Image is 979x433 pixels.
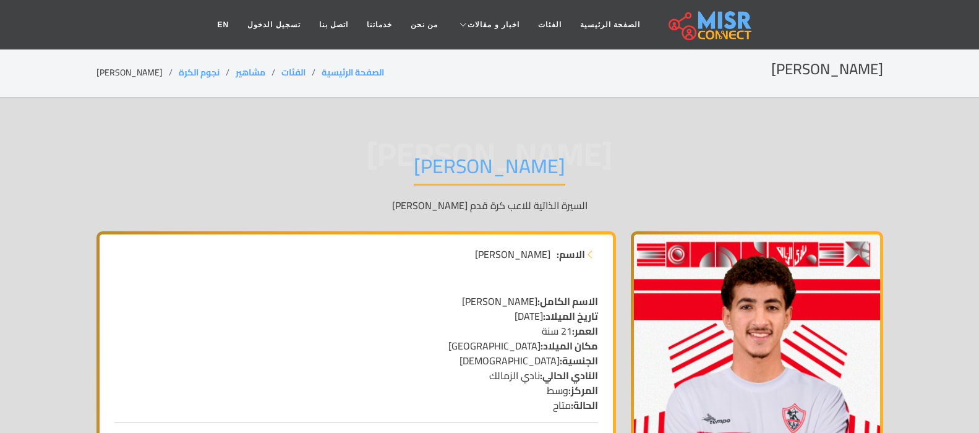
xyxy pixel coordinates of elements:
a: تسجيل الدخول [238,13,309,36]
a: من نحن [401,13,447,36]
h1: [PERSON_NAME] [414,154,565,186]
li: [PERSON_NAME] [96,66,179,79]
span: [PERSON_NAME] [475,247,550,262]
a: الصفحة الرئيسية [322,64,384,80]
strong: مكان الميلاد: [541,337,598,355]
a: اتصل بنا [310,13,357,36]
p: السيرة الذاتية للاعب كرة قدم [PERSON_NAME] [96,198,883,213]
strong: العمر: [572,322,598,340]
strong: المركز: [568,381,598,400]
a: EN [208,13,239,36]
img: main.misr_connect [669,9,751,40]
strong: الحالة: [571,396,598,414]
span: اخبار و مقالات [468,19,519,30]
a: خدماتنا [357,13,401,36]
p: [PERSON_NAME] [DATE] 21 سنة [GEOGRAPHIC_DATA] [DEMOGRAPHIC_DATA] نادي الزمالك وسط متاح [114,294,598,413]
a: مشاهير [236,64,265,80]
a: الفئات [281,64,306,80]
strong: تاريخ الميلاد: [543,307,598,325]
strong: النادي الحالي: [540,366,598,385]
a: الفئات [529,13,571,36]
h2: [PERSON_NAME] [771,61,883,79]
strong: الجنسية: [560,351,598,370]
strong: الاسم: [557,247,585,262]
a: نجوم الكرة [179,64,220,80]
a: اخبار و مقالات [447,13,529,36]
a: الصفحة الرئيسية [571,13,649,36]
strong: الاسم الكامل: [537,292,598,311]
